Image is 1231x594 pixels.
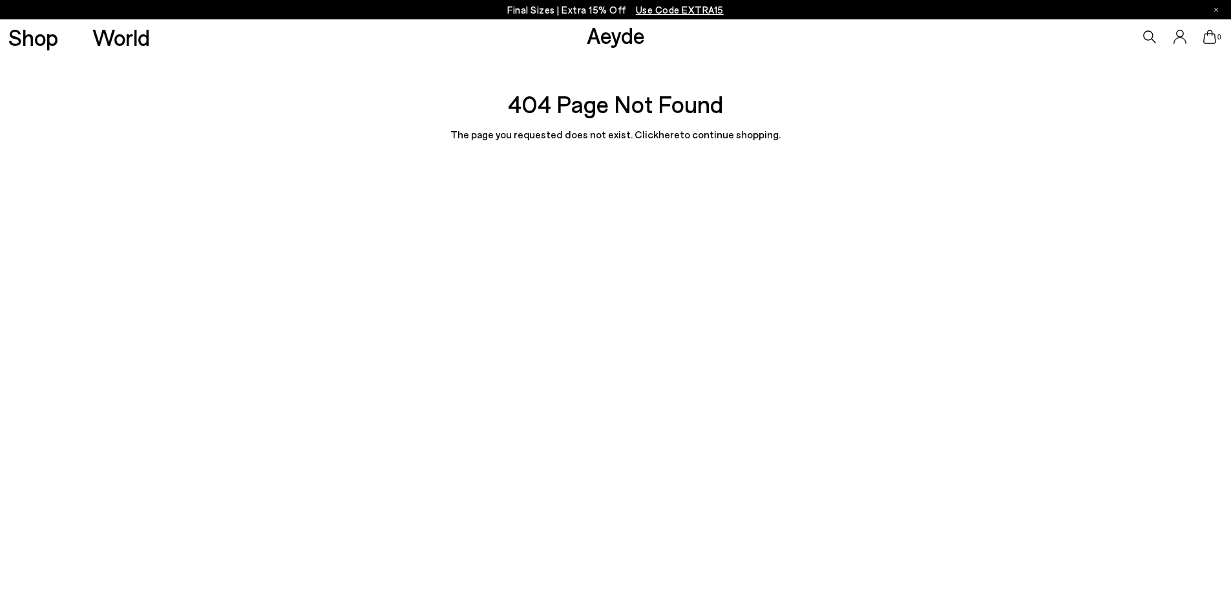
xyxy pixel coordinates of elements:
[324,87,907,121] h2: 404 Page Not Found
[658,128,680,140] a: here
[636,4,724,16] span: Navigate to /collections/ss25-final-sizes
[8,26,58,48] a: Shop
[1203,30,1216,44] a: 0
[507,2,724,18] p: Final Sizes | Extra 15% Off
[587,21,645,48] a: Aeyde
[324,126,907,143] p: The page you requested does not exist. Click to continue shopping.
[92,26,150,48] a: World
[1216,34,1223,41] span: 0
